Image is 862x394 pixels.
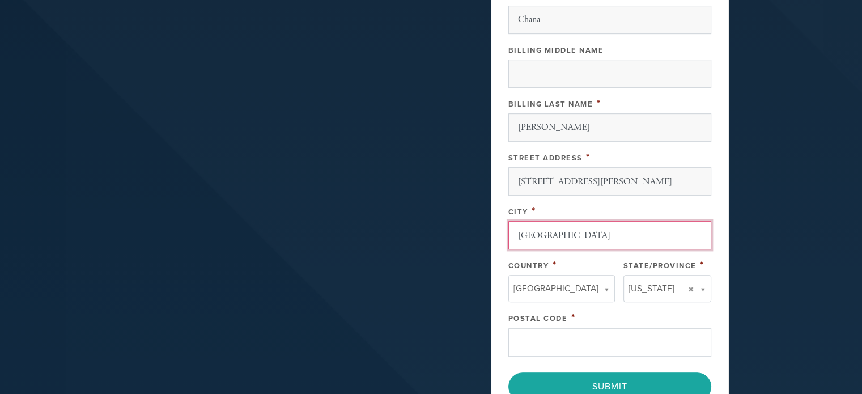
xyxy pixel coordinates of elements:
label: Billing Last Name [508,100,593,109]
span: This field is required. [597,97,601,109]
label: Billing Middle Name [508,46,604,55]
label: Street Address [508,154,583,163]
label: Postal Code [508,314,568,323]
a: [US_STATE] [623,275,711,302]
span: [US_STATE] [629,281,674,296]
label: State/Province [623,261,697,270]
label: Country [508,261,549,270]
a: [GEOGRAPHIC_DATA] [508,275,615,302]
span: This field is required. [532,205,536,217]
span: This field is required. [571,311,576,324]
span: This field is required. [586,151,591,163]
label: City [508,207,528,217]
span: This field is required. [553,259,557,271]
span: This field is required. [700,259,704,271]
span: [GEOGRAPHIC_DATA] [513,281,598,296]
